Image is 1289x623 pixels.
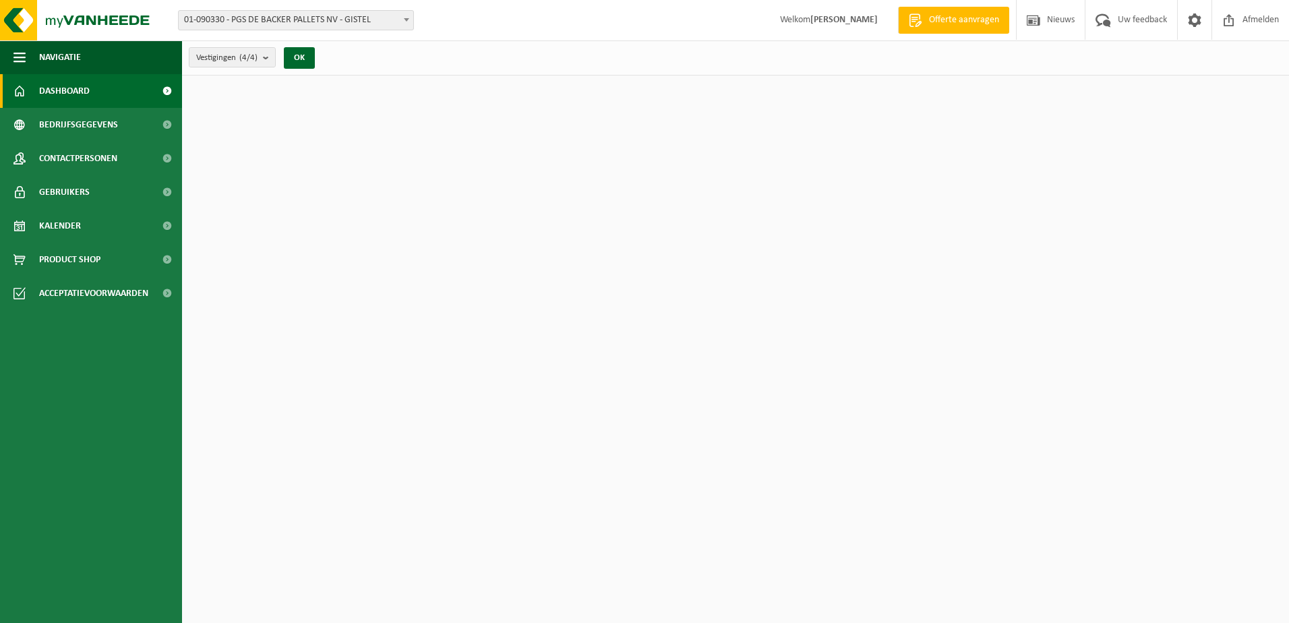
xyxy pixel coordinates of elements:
count: (4/4) [239,53,258,62]
button: OK [284,47,315,69]
span: Product Shop [39,243,100,276]
span: 01-090330 - PGS DE BACKER PALLETS NV - GISTEL [178,10,414,30]
span: 01-090330 - PGS DE BACKER PALLETS NV - GISTEL [179,11,413,30]
span: Navigatie [39,40,81,74]
span: Gebruikers [39,175,90,209]
span: Acceptatievoorwaarden [39,276,148,310]
span: Kalender [39,209,81,243]
span: Contactpersonen [39,142,117,175]
span: Vestigingen [196,48,258,68]
button: Vestigingen(4/4) [189,47,276,67]
span: Bedrijfsgegevens [39,108,118,142]
a: Offerte aanvragen [898,7,1009,34]
strong: [PERSON_NAME] [810,15,878,25]
span: Offerte aanvragen [926,13,1002,27]
span: Dashboard [39,74,90,108]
